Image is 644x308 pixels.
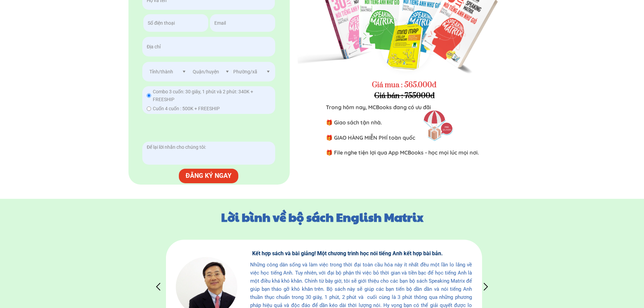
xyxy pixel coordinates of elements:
h3: Giá bán : 755000đ [374,91,436,101]
p: ĐĂNG KÝ NGAY [173,167,245,185]
div: Kết hợp sách và bài giảng! Một chương trình học nói tiếng Anh kết hợp bài bản. [252,249,451,258]
input: Số điện thoại [146,14,206,32]
input: Email [213,14,272,32]
input: Địa chỉ [145,37,272,56]
h2: Trong hôm nay, MCBooks đang có ưu đãi 🎁 Giao sách tận nhà. 🎁 GIAO HÀNG MIỄN PHÍ toàn quốc 🎁 File ... [326,103,486,157]
span: Combo 3 cuốn: 30 giây, 1 phút và 2 phút: 340K + FREESHIP [153,88,267,103]
h3: Giá mua : 565.000đ [372,80,440,91]
span: Cuốn 4 cuốn : 500K + FREESHIP [153,105,220,112]
h3: Lời bình về bộ sách English Matrix [220,210,424,224]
